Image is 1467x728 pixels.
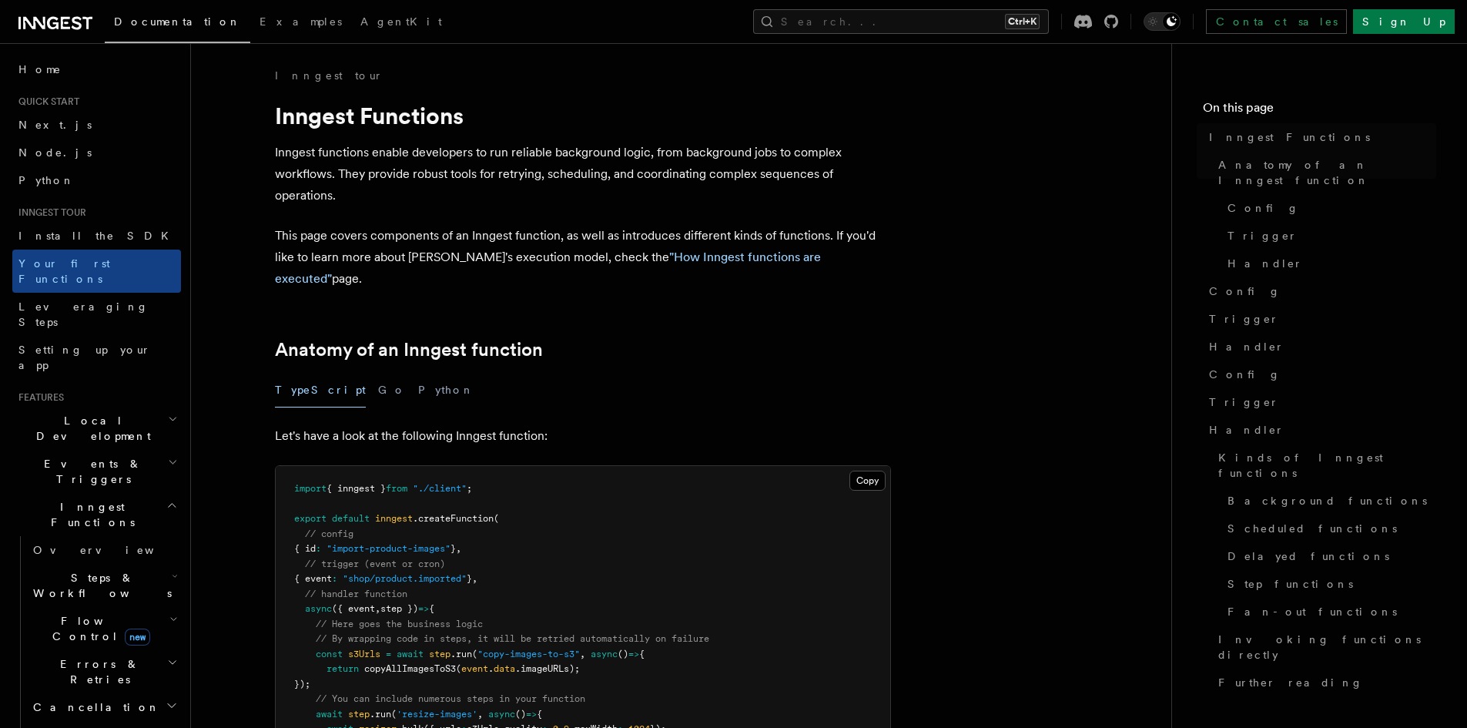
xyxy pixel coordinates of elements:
a: Anatomy of an Inngest function [1212,151,1436,194]
a: Invoking functions directly [1212,626,1436,669]
a: Trigger [1221,222,1436,250]
button: Go [378,373,406,408]
span: = [386,649,391,659]
span: 'resize-images' [397,709,477,720]
p: Inngest functions enable developers to run reliable background logic, from background jobs to com... [275,142,891,206]
span: ( [472,649,477,659]
span: Further reading [1218,675,1363,690]
span: AgentKit [360,15,442,28]
a: Contact sales [1206,9,1347,34]
span: Steps & Workflows [27,570,172,601]
span: return [327,663,359,674]
span: step [429,649,450,659]
button: Cancellation [27,693,181,721]
span: , [375,603,380,614]
span: ( [456,663,461,674]
button: Inngest Functions [12,493,181,536]
span: Features [12,391,64,404]
span: { [429,603,434,614]
button: Copy [849,471,886,491]
span: import [294,483,327,494]
span: Handler [1209,339,1284,354]
a: Step functions [1221,570,1436,598]
span: .imageURLs); [515,663,580,674]
span: () [515,709,526,720]
span: Kinds of Inngest functions [1218,450,1436,481]
span: { inngest } [327,483,386,494]
span: Home [18,62,62,77]
a: Handler [1203,333,1436,361]
button: Local Development [12,407,181,450]
button: Events & Triggers [12,450,181,493]
a: Sign Up [1353,9,1455,34]
button: Errors & Retries [27,650,181,693]
span: data [494,663,515,674]
span: // By wrapping code in steps, it will be retried automatically on failure [316,633,709,644]
span: Setting up your app [18,344,151,371]
a: Scheduled functions [1221,515,1436,542]
span: .run [370,709,391,720]
span: => [418,603,429,614]
span: , [580,649,585,659]
span: { [639,649,645,659]
span: , [456,543,461,554]
span: const [316,649,343,659]
span: Invoking functions directly [1218,632,1436,663]
span: } [450,543,456,554]
span: Examples [260,15,342,28]
span: copyAllImagesToS3 [364,663,456,674]
a: Trigger [1203,305,1436,333]
a: Inngest tour [275,68,383,83]
span: "./client" [413,483,467,494]
span: () [618,649,628,659]
button: Flow Controlnew [27,607,181,650]
span: Events & Triggers [12,456,168,487]
span: async [305,603,332,614]
span: , [477,709,483,720]
span: Config [1209,283,1281,299]
span: Install the SDK [18,230,178,242]
span: // You can include numerous steps in your function [316,693,585,704]
a: Examples [250,5,351,42]
button: TypeScript [275,373,366,408]
span: Python [18,174,75,186]
span: Config [1209,367,1281,382]
span: Next.js [18,119,92,131]
a: Overview [27,536,181,564]
span: Config [1228,200,1299,216]
span: "shop/product.imported" [343,573,467,584]
span: Errors & Retries [27,656,167,687]
span: from [386,483,407,494]
span: .createFunction [413,513,494,524]
span: step }) [380,603,418,614]
kbd: Ctrl+K [1005,14,1040,29]
span: // Here goes the business logic [316,619,483,629]
span: // trigger (event or cron) [305,559,445,569]
span: export [294,513,327,524]
span: "import-product-images" [327,543,450,554]
span: Fan-out functions [1228,604,1397,619]
span: Handler [1209,422,1284,438]
span: Flow Control [27,613,169,644]
span: step [348,709,370,720]
span: Overview [33,544,192,556]
button: Steps & Workflows [27,564,181,607]
a: Kinds of Inngest functions [1212,444,1436,487]
span: .run [450,649,472,659]
span: Quick start [12,96,79,108]
span: Inngest Functions [12,499,166,530]
span: Delayed functions [1228,549,1389,564]
span: Cancellation [27,699,160,715]
span: } [467,573,472,584]
a: Inngest Functions [1203,123,1436,151]
a: Delayed functions [1221,542,1436,570]
a: Install the SDK [12,222,181,250]
span: "copy-images-to-s3" [477,649,580,659]
span: await [316,709,343,720]
span: Node.js [18,146,92,159]
span: }); [294,679,310,689]
span: ( [494,513,499,524]
span: => [526,709,537,720]
span: : [316,543,321,554]
a: Config [1203,277,1436,305]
